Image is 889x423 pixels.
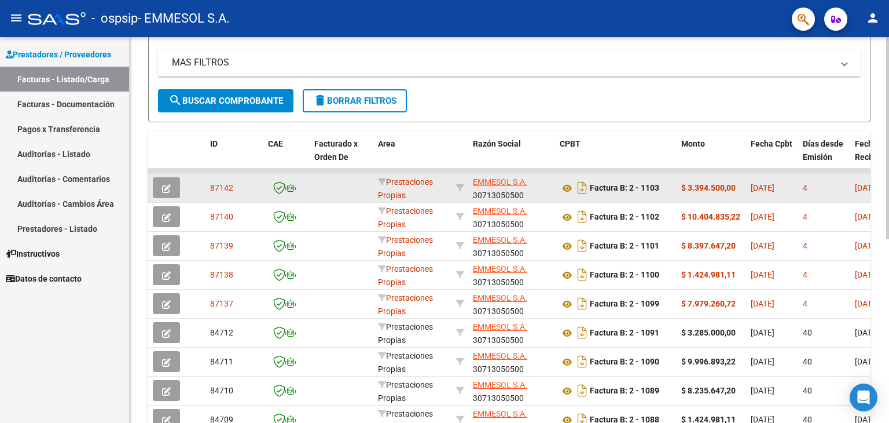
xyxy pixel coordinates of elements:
span: [DATE] [751,212,774,221]
span: Fecha Cpbt [751,139,792,148]
datatable-header-cell: Facturado x Orden De [310,132,373,183]
i: Descargar documento [575,352,590,371]
strong: $ 9.996.893,22 [681,357,736,366]
span: 4 [803,299,807,308]
span: 84712 [210,328,233,337]
span: 87140 [210,212,233,221]
strong: Factura B: 2 - 1089 [590,386,659,396]
i: Descargar documento [575,294,590,313]
span: 40 [803,328,812,337]
span: [DATE] [855,357,879,366]
span: 40 [803,386,812,395]
strong: Factura B: 2 - 1103 [590,184,659,193]
span: Prestaciones Propias [378,264,433,287]
span: 87138 [210,270,233,279]
span: EMMESOL S.A. [473,293,527,302]
i: Descargar documento [575,236,590,255]
span: 40 [803,357,812,366]
span: EMMESOL S.A. [473,264,527,274]
span: 4 [803,212,807,221]
div: 30713050500 [473,262,550,287]
span: 4 [803,270,807,279]
span: Prestaciones Propias [378,235,433,258]
i: Descargar documento [575,178,590,197]
span: EMMESOL S.A. [473,409,527,418]
datatable-header-cell: Monto [677,132,746,183]
span: Borrar Filtros [313,96,396,106]
span: Razón Social [473,139,521,148]
span: - EMMESOL S.A. [138,6,230,31]
span: ID [210,139,218,148]
span: Monto [681,139,705,148]
i: Descargar documento [575,265,590,284]
span: [DATE] [855,328,879,337]
span: [DATE] [751,241,774,250]
span: [DATE] [751,183,774,192]
div: 30713050500 [473,205,550,229]
strong: Factura B: 2 - 1100 [590,271,659,280]
span: [DATE] [855,183,879,192]
div: 30713050500 [473,320,550,345]
i: Descargar documento [575,207,590,226]
span: 87139 [210,241,233,250]
datatable-header-cell: Fecha Cpbt [746,132,798,183]
span: EMMESOL S.A. [473,380,527,389]
datatable-header-cell: Razón Social [468,132,555,183]
mat-icon: menu [9,11,23,25]
span: [DATE] [855,212,879,221]
div: 30713050500 [473,234,550,258]
strong: Factura B: 2 - 1101 [590,242,659,251]
strong: $ 1.424.981,11 [681,270,736,279]
span: - ospsip [91,6,138,31]
strong: $ 3.285.000,00 [681,328,736,337]
span: Buscar Comprobante [168,96,283,106]
span: EMMESOL S.A. [473,235,527,245]
div: 30713050500 [473,349,550,374]
span: [DATE] [751,357,774,366]
span: EMMESOL S.A. [473,177,527,187]
span: CPBT [560,139,581,148]
span: [DATE] [855,270,879,279]
div: 30713050500 [473,176,550,200]
span: [DATE] [751,299,774,308]
mat-icon: delete [313,93,327,107]
i: Descargar documento [575,323,590,342]
span: [DATE] [751,386,774,395]
span: Prestaciones Propias [378,380,433,403]
strong: Factura B: 2 - 1091 [590,329,659,338]
span: Días desde Emisión [803,139,843,162]
datatable-header-cell: Area [373,132,451,183]
span: [DATE] [855,299,879,308]
span: 87142 [210,183,233,192]
div: 30713050500 [473,291,550,316]
mat-expansion-panel-header: MAS FILTROS [158,49,861,76]
span: [DATE] [855,241,879,250]
span: 4 [803,241,807,250]
datatable-header-cell: CAE [263,132,310,183]
strong: Factura B: 2 - 1102 [590,213,659,222]
strong: $ 3.394.500,00 [681,183,736,192]
span: EMMESOL S.A. [473,322,527,331]
mat-icon: search [168,93,182,107]
mat-icon: person [866,11,880,25]
span: Instructivos [6,247,60,260]
datatable-header-cell: Días desde Emisión [798,132,850,183]
span: Area [378,139,395,148]
span: Prestadores / Proveedores [6,48,111,61]
mat-panel-title: MAS FILTROS [172,56,833,69]
span: 84710 [210,386,233,395]
button: Buscar Comprobante [158,89,293,112]
span: Facturado x Orden De [314,139,358,162]
span: CAE [268,139,283,148]
span: EMMESOL S.A. [473,206,527,216]
strong: $ 8.397.647,20 [681,241,736,250]
datatable-header-cell: ID [205,132,263,183]
span: Datos de contacto [6,272,82,285]
strong: Factura B: 2 - 1099 [590,300,659,309]
span: 87137 [210,299,233,308]
strong: $ 7.979.260,72 [681,299,736,308]
span: Prestaciones Propias [378,322,433,345]
span: Prestaciones Propias [378,177,433,200]
span: 4 [803,183,807,192]
span: EMMESOL S.A. [473,351,527,360]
